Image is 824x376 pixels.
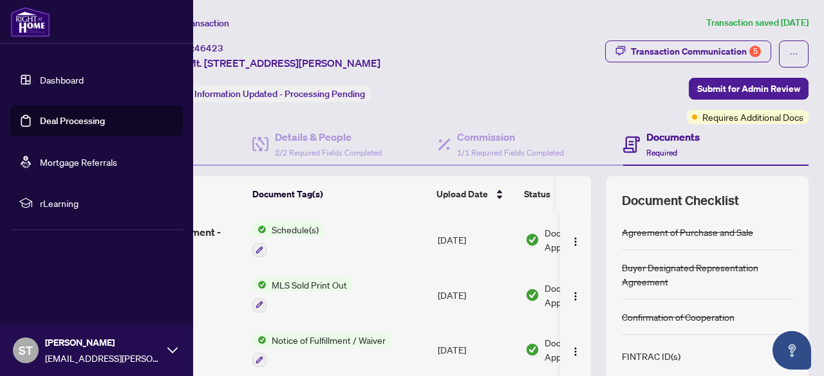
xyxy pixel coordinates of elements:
[519,176,628,212] th: Status
[252,333,267,347] img: Status Icon
[252,278,352,312] button: Status IconMLS Sold Print Out
[525,288,539,302] img: Document Status
[570,237,581,247] img: Logo
[646,129,700,145] h4: Documents
[622,310,735,324] div: Confirmation of Cooperation
[10,6,50,37] img: logo
[40,74,84,85] a: Dashboard
[772,331,811,370] button: Open asap
[622,192,739,210] span: Document Checklist
[457,129,564,145] h4: Commission
[749,46,761,57] div: 5
[565,285,586,305] button: Logo
[40,115,105,127] a: Deal Processing
[457,148,564,157] span: 1/1 Required Fields Completed
[267,333,391,347] span: Notice of Fulfillment / Waiver
[433,267,520,323] td: [DATE]
[702,110,803,124] span: Requires Additional Docs
[622,225,753,239] div: Agreement of Purchase and Sale
[247,176,431,212] th: Document Tag(s)
[697,78,800,99] span: Submit for Admin Review
[545,336,624,364] span: Document Approved
[45,351,161,365] span: [EMAIL_ADDRESS][PERSON_NAME][DOMAIN_NAME]
[252,333,391,368] button: Status IconNotice of Fulfillment / Waiver
[570,291,581,301] img: Logo
[622,349,680,363] div: FINTRAC ID(s)
[252,278,267,292] img: Status Icon
[275,129,382,145] h4: Details & People
[545,226,624,254] span: Document Approved
[45,336,161,350] span: [PERSON_NAME]
[525,233,539,247] img: Document Status
[194,42,223,54] span: 46423
[40,156,117,168] a: Mortgage Referrals
[160,17,229,29] span: View Transaction
[431,176,519,212] th: Upload Date
[275,148,382,157] span: 2/2 Required Fields Completed
[40,196,174,210] span: rLearning
[160,85,370,102] div: Status:
[605,40,771,62] button: Transaction Communication5
[646,148,677,157] span: Required
[570,346,581,357] img: Logo
[545,281,624,309] span: Document Approved
[19,341,33,359] span: ST
[689,78,809,100] button: Submit for Admin Review
[267,222,324,237] span: Schedule(s)
[706,15,809,30] article: Transaction saved [DATE]
[160,55,380,71] span: 1613 Mt. [STREET_ADDRESS][PERSON_NAME]
[252,222,267,237] img: Status Icon
[565,339,586,360] button: Logo
[194,88,365,100] span: Information Updated - Processing Pending
[433,212,520,267] td: [DATE]
[789,49,798,58] span: ellipsis
[631,41,761,62] div: Transaction Communication
[267,278,352,292] span: MLS Sold Print Out
[436,187,488,201] span: Upload Date
[524,187,550,201] span: Status
[525,343,539,357] img: Document Status
[622,260,793,289] div: Buyer Designated Representation Agreement
[252,222,324,257] button: Status IconSchedule(s)
[565,229,586,250] button: Logo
